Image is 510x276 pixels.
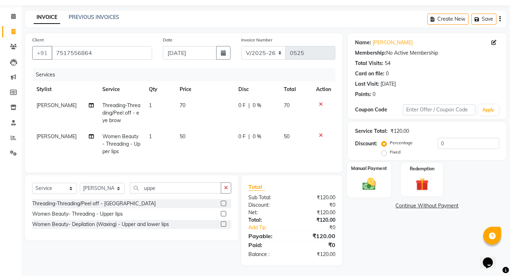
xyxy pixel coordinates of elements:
[292,251,340,258] div: ₹120.00
[292,201,340,209] div: ₹0
[390,149,400,155] label: Fixed
[349,202,505,210] a: Continue Without Payment
[243,209,292,216] div: Net:
[37,133,77,140] span: [PERSON_NAME]
[248,102,250,109] span: |
[312,81,335,97] th: Action
[130,182,221,194] input: Search or Scan
[238,102,246,109] span: 0 F
[355,91,371,98] div: Points:
[358,176,380,191] img: _cash.svg
[253,102,261,109] span: 0 %
[175,81,234,97] th: Price
[241,37,272,43] label: Invoice Number
[32,210,123,218] div: Women Beauty- Threading - Upper lips
[149,102,152,109] span: 1
[355,80,379,88] div: Last Visit:
[163,37,173,43] label: Date
[234,81,280,97] th: Disc
[403,104,475,115] input: Enter Offer / Coupon Code
[32,81,98,97] th: Stylist
[248,183,265,191] span: Total
[243,194,292,201] div: Sub Total:
[98,81,145,97] th: Service
[292,232,340,240] div: ₹120.00
[180,133,185,140] span: 50
[300,224,341,231] div: ₹0
[386,70,389,77] div: 0
[355,140,377,147] div: Discount:
[471,14,496,25] button: Save
[145,81,176,97] th: Qty
[243,216,292,224] div: Total:
[284,133,290,140] span: 50
[355,60,383,67] div: Total Visits:
[292,194,340,201] div: ₹120.00
[248,133,250,140] span: |
[37,102,77,109] span: [PERSON_NAME]
[410,166,434,172] label: Redemption
[102,102,140,124] span: Threading-Threading/Peel off - eye brow
[32,200,156,207] div: Threading-Threading/Peel off - [GEOGRAPHIC_DATA]
[243,232,292,240] div: Payable:
[355,39,371,46] div: Name:
[427,14,468,25] button: Create New
[292,209,340,216] div: ₹120.00
[355,49,499,57] div: No Active Membership
[243,251,292,258] div: Balance :
[280,81,311,97] th: Total
[32,221,169,228] div: Women Beauty- Depilation (Waxing) - Upper and lower lips
[32,37,44,43] label: Client
[385,60,390,67] div: 54
[390,140,413,146] label: Percentage
[253,133,261,140] span: 0 %
[480,247,503,269] iframe: chat widget
[243,224,300,231] a: Add Tip
[69,14,119,20] a: PREVIOUS INVOICES
[284,102,290,109] span: 70
[355,49,386,57] div: Membership:
[355,127,388,135] div: Service Total:
[149,133,152,140] span: 1
[373,91,375,98] div: 0
[292,216,340,224] div: ₹120.00
[351,165,387,172] label: Manual Payment
[373,39,413,46] a: [PERSON_NAME]
[355,70,384,77] div: Card on file:
[243,241,292,249] div: Paid:
[32,46,52,60] button: +91
[34,11,60,24] a: INVOICE
[390,127,409,135] div: ₹120.00
[180,102,185,109] span: 70
[52,46,152,60] input: Search by Name/Mobile/Email/Code
[238,133,246,140] span: 0 F
[478,105,499,115] button: Apply
[243,201,292,209] div: Discount:
[355,106,403,114] div: Coupon Code
[33,68,341,81] div: Services
[292,241,340,249] div: ₹0
[102,133,140,155] span: Women Beauty- Threading - Upper lips
[380,80,396,88] div: [DATE]
[412,176,433,192] img: _gift.svg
